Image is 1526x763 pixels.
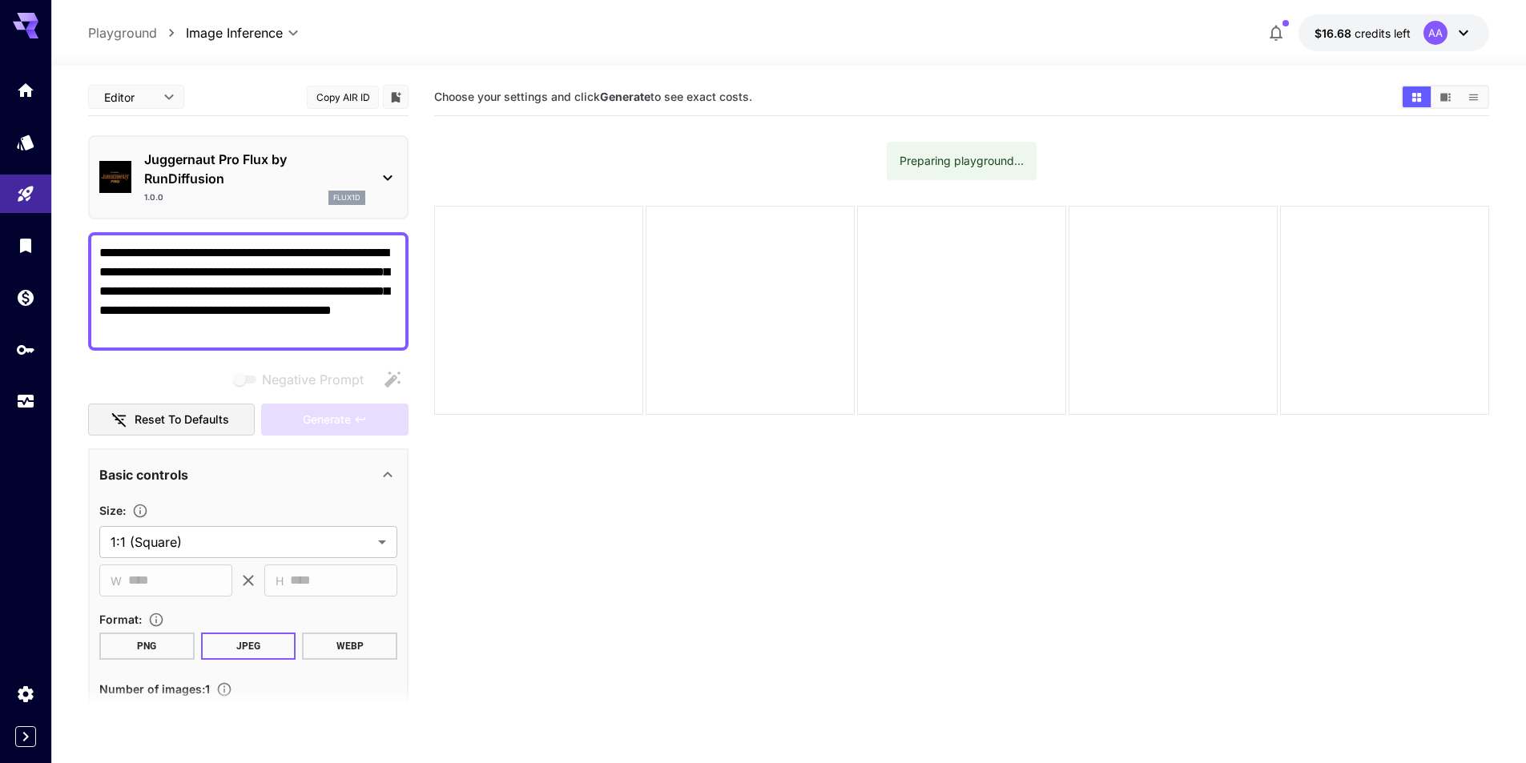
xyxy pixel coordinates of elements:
[16,339,35,359] div: API Keys
[99,456,397,494] div: Basic controls
[201,632,296,660] button: JPEG
[111,532,372,552] span: 1:1 (Square)
[1431,86,1460,107] button: Show media in video view
[99,504,126,517] span: Size :
[1423,21,1447,45] div: AA
[144,150,365,188] p: Juggernaut Pro Flux by RunDiffusion
[99,612,142,626] span: Format :
[302,632,397,660] button: WEBP
[111,572,122,590] span: W
[16,184,35,204] div: Playground
[126,503,155,519] button: Adjust the dimensions of the generated image by specifying its width and height in pixels, or sel...
[262,370,364,389] span: Negative Prompt
[600,90,650,103] b: Generate
[88,23,186,42] nav: breadcrumb
[16,235,35,255] div: Library
[16,392,35,412] div: Usage
[1401,85,1489,109] div: Show media in grid viewShow media in video viewShow media in list view
[99,682,210,696] span: Number of images : 1
[210,681,239,697] button: Specify how many images to generate in a single request. Each image generation will be charged se...
[99,632,195,660] button: PNG
[230,369,376,389] span: Negative prompts are not compatible with the selected model.
[104,89,154,106] span: Editor
[1355,26,1411,40] span: credits left
[16,287,35,307] div: Wallet
[333,192,360,203] p: flux1d
[88,404,255,436] button: Reset to defaults
[1299,14,1489,51] button: $16.68247AA
[99,143,397,211] div: Juggernaut Pro Flux by RunDiffusion1.0.0flux1d
[88,23,157,42] a: Playground
[1315,26,1355,40] span: $16.68
[1403,86,1431,107] button: Show media in grid view
[142,612,171,628] button: Choose the file format for the output image.
[434,90,752,103] span: Choose your settings and click to see exact costs.
[16,684,35,704] div: Settings
[1315,25,1411,42] div: $16.68247
[276,572,284,590] span: H
[307,86,379,109] button: Copy AIR ID
[15,726,36,747] button: Expand sidebar
[16,132,35,152] div: Models
[144,191,163,203] p: 1.0.0
[1460,86,1488,107] button: Show media in list view
[900,147,1024,175] div: Preparing playground...
[389,87,403,106] button: Add to library
[16,80,35,100] div: Home
[99,465,188,484] p: Basic controls
[186,23,283,42] span: Image Inference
